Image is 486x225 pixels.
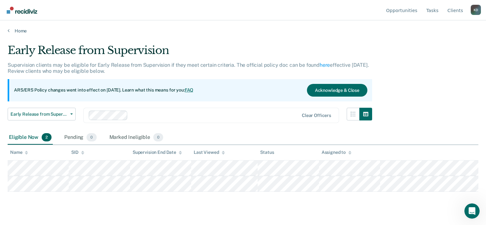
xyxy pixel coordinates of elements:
a: Home [8,28,478,34]
div: Supervision End Date [133,150,182,155]
div: Last Viewed [194,150,225,155]
p: Supervision clients may be eligible for Early Release from Supervision if they meet certain crite... [8,62,369,74]
div: Early Release from Supervision [8,44,372,62]
div: Pending0 [63,131,98,145]
button: Profile dropdown button [471,5,481,15]
iframe: Intercom live chat [464,203,480,219]
span: 0 [153,133,163,141]
div: Assigned to [322,150,351,155]
span: 0 [87,133,96,141]
img: Recidiviz [7,7,37,14]
div: K D [471,5,481,15]
span: 2 [42,133,52,141]
a: FAQ [185,87,194,92]
div: Name [10,150,28,155]
div: Eligible Now2 [8,131,53,145]
button: Acknowledge & Close [307,84,367,97]
div: SID [71,150,84,155]
div: Status [260,150,274,155]
div: Marked Ineligible0 [108,131,165,145]
button: Early Release from Supervision [8,108,76,120]
span: Early Release from Supervision [10,112,68,117]
div: Clear officers [302,113,331,118]
a: here [320,62,330,68]
p: ARS/ERS Policy changes went into effect on [DATE]. Learn what this means for you: [14,87,193,93]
